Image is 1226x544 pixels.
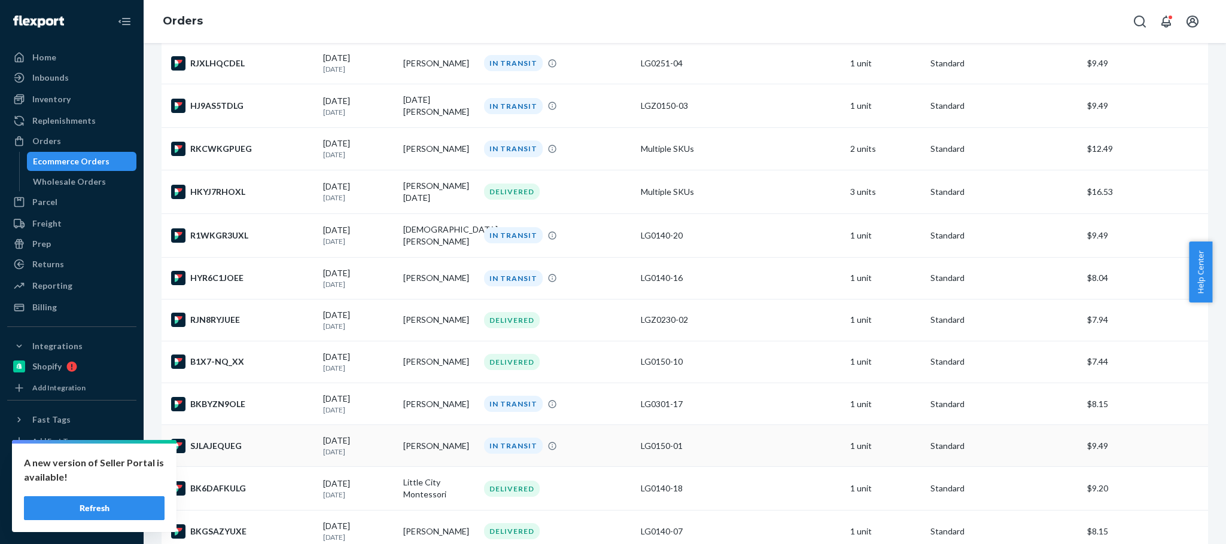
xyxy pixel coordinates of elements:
div: IN TRANSIT [484,438,543,454]
div: Reporting [32,280,72,292]
div: LG0301-17 [641,398,841,410]
div: DELIVERED [484,354,540,370]
td: $8.04 [1082,257,1208,299]
div: Integrations [32,340,83,352]
img: Flexport logo [13,16,64,27]
div: LG0140-16 [641,272,841,284]
td: 1 unit [845,213,926,257]
td: [PERSON_NAME] [398,383,479,425]
div: BKBYZN9OLE [171,397,314,411]
td: 1 unit [845,42,926,84]
div: SJLAJEQUEG [171,439,314,453]
td: [PERSON_NAME] [398,341,479,383]
td: 1 unit [845,425,926,467]
td: 1 unit [845,84,926,128]
td: [PERSON_NAME][DATE] [398,170,479,213]
div: Inventory [32,93,71,105]
p: Standard [930,186,1078,198]
td: Multiple SKUs [636,128,845,170]
td: 1 unit [845,257,926,299]
div: LG0150-10 [641,356,841,368]
p: Standard [930,230,1078,242]
div: LG0251-04 [641,57,841,69]
p: [DATE] [323,490,394,500]
div: Prep [32,238,51,250]
a: Orders [163,14,203,27]
div: RJN8RYJUEE [171,313,314,327]
div: Ecommerce Orders [33,155,109,167]
div: [DATE] [323,267,394,289]
div: BK6DAFKULG [171,481,314,496]
td: Little City Montessori [398,467,479,511]
a: Freight [7,214,136,233]
a: Orders [7,132,136,151]
div: Billing [32,301,57,313]
p: Standard [930,272,1078,284]
td: 3 units [845,170,926,213]
td: [DATE][PERSON_NAME] [398,84,479,128]
div: IN TRANSIT [484,270,543,286]
div: [DATE] [323,351,394,373]
div: Returns [32,258,64,270]
button: Close Navigation [112,10,136,33]
div: IN TRANSIT [484,98,543,114]
td: $7.94 [1082,299,1208,341]
p: A new version of Seller Portal is available! [24,456,165,484]
td: Multiple SKUs [636,170,845,213]
a: Billing [7,298,136,317]
p: Standard [930,314,1078,326]
td: 2 units [845,128,926,170]
div: Add Fast Tag [32,436,75,446]
td: $16.53 [1082,170,1208,213]
p: [DATE] [323,107,394,117]
div: HKYJ7RHOXL [171,185,314,199]
div: Orders [32,135,61,147]
div: LG0140-07 [641,525,841,537]
div: [DATE] [323,181,394,203]
div: Wholesale Orders [33,176,106,188]
div: IN TRANSIT [484,140,543,157]
td: [PERSON_NAME] [398,425,479,467]
p: [DATE] [323,363,394,373]
a: Help Center [7,494,136,513]
div: [DATE] [323,224,394,246]
div: Freight [32,218,62,230]
div: LG0150-01 [641,440,841,452]
div: Shopify [32,360,62,372]
a: Inbounds [7,68,136,87]
div: LGZ0230-02 [641,314,841,326]
div: DELIVERED [484,523,540,539]
a: Prep [7,234,136,253]
a: Add Fast Tag [7,434,136,448]
button: Integrations [7,337,136,356]
td: [DEMOGRAPHIC_DATA][PERSON_NAME] [398,213,479,257]
a: Returns [7,255,136,274]
ol: breadcrumbs [153,4,212,39]
div: [DATE] [323,52,394,74]
button: Give Feedback [7,514,136,533]
p: [DATE] [323,405,394,415]
p: [DATE] [323,321,394,331]
div: LGZ0150-03 [641,100,841,112]
a: Replenishments [7,111,136,130]
p: Standard [930,57,1078,69]
button: Fast Tags [7,410,136,429]
div: IN TRANSIT [484,396,543,412]
div: DELIVERED [484,184,540,200]
div: DELIVERED [484,481,540,497]
div: LG0140-18 [641,482,841,494]
td: $9.49 [1082,213,1208,257]
p: Standard [930,398,1078,410]
p: Standard [930,525,1078,537]
td: $9.49 [1082,42,1208,84]
div: Add Integration [32,383,86,393]
p: [DATE] [323,532,394,542]
div: HJ9AS5TDLG [171,99,314,113]
div: BKGSAZYUXE [171,524,314,539]
button: Refresh [24,496,165,520]
div: [DATE] [323,478,394,500]
div: Parcel [32,196,57,208]
a: Settings [7,453,136,472]
td: $9.49 [1082,425,1208,467]
a: Talk to Support [7,473,136,493]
